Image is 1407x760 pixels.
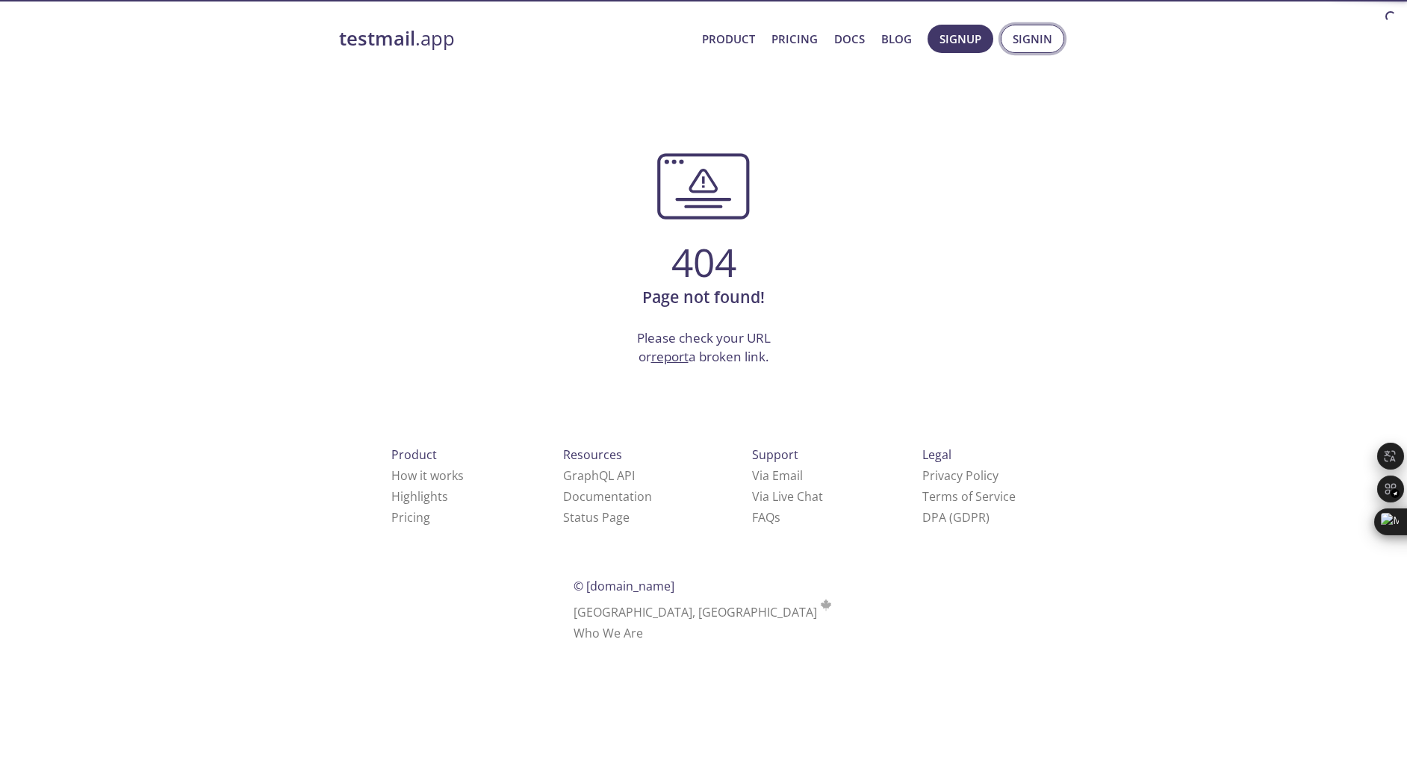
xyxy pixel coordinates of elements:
[922,509,990,526] a: DPA (GDPR)
[752,488,823,505] a: Via Live Chat
[339,25,415,52] strong: testmail
[563,509,630,526] a: Status Page
[391,467,464,484] a: How it works
[702,29,755,49] a: Product
[563,488,652,505] a: Documentation
[834,29,865,49] a: Docs
[563,446,622,463] span: Resources
[752,509,780,526] a: FAQ
[928,25,993,53] button: Signup
[651,348,689,365] a: report
[391,509,430,526] a: Pricing
[339,240,1068,284] h3: 404
[881,29,912,49] a: Blog
[771,29,818,49] a: Pricing
[922,467,998,484] a: Privacy Policy
[391,446,437,463] span: Product
[1001,25,1064,53] button: Signin
[339,328,1068,367] p: Please check your URL or a broken link.
[339,284,1068,310] h6: Page not found!
[752,467,803,484] a: Via Email
[574,625,643,641] a: Who We Are
[922,446,951,463] span: Legal
[574,604,834,620] span: [GEOGRAPHIC_DATA], [GEOGRAPHIC_DATA]
[391,488,448,505] a: Highlights
[752,446,798,463] span: Support
[574,578,674,594] span: © [DOMAIN_NAME]
[922,488,1016,505] a: Terms of Service
[563,467,635,484] a: GraphQL API
[774,509,780,526] span: s
[939,29,981,49] span: Signup
[339,26,690,52] a: testmail.app
[1013,29,1052,49] span: Signin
